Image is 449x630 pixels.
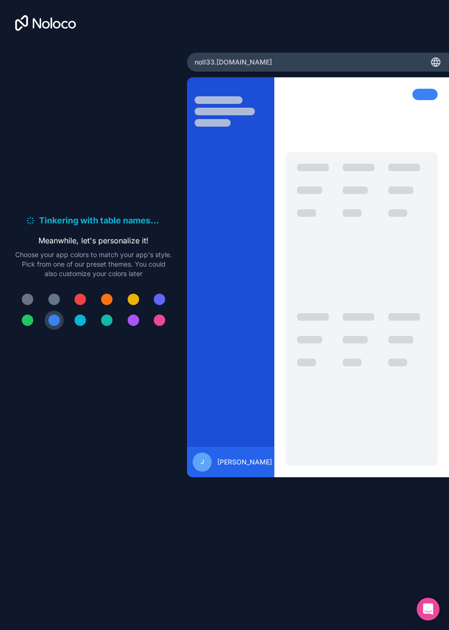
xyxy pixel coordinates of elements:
h6: Tinkering with table names [39,214,162,227]
p: Choose your app colors to match your app's style. Pick from one of our preset themes. You could a... [15,250,172,278]
span: noll33 .[DOMAIN_NAME] [195,57,272,67]
span: Meanwhile, let's personalize it! [15,235,172,246]
span: J [201,458,204,466]
span: . [150,214,153,227]
div: Open Intercom Messenger [417,598,440,621]
span: [PERSON_NAME] [217,457,272,467]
